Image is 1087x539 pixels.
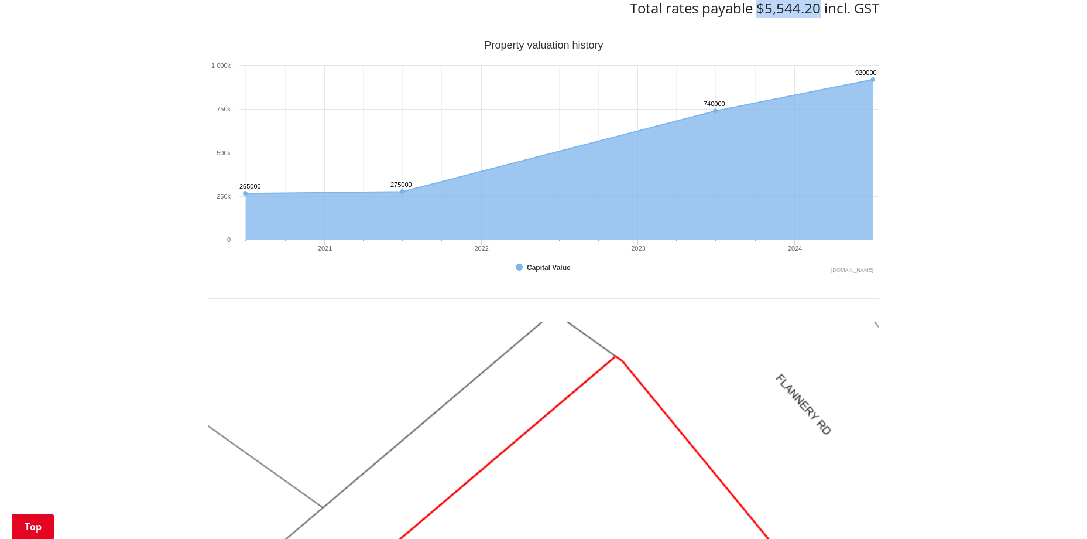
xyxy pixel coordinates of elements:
[855,69,877,76] text: 920000
[831,267,873,273] text: Chart credits: Highcharts.com
[390,181,412,188] text: 275000
[217,149,231,156] text: 500k
[787,245,801,252] text: 2024
[870,77,875,82] path: Sunday, Jun 30, 12:00, 920,000. Capital Value.
[484,39,603,51] text: Property valuation history
[217,193,231,200] text: 250k
[217,105,231,112] text: 750k
[208,40,879,275] div: Property valuation history. Highcharts interactive chart.
[631,245,645,252] text: 2023
[400,189,404,194] path: Wednesday, Jun 30, 12:00, 275,000. Capital Value.
[239,183,261,190] text: 265000
[713,108,718,113] path: Friday, Jun 30, 12:00, 740,000. Capital Value.
[208,40,879,275] svg: Interactive chart
[12,514,54,539] a: Top
[474,245,488,252] text: 2022
[1033,490,1075,532] iframe: Messenger Launcher
[243,191,248,196] path: Tuesday, Jun 30, 12:00, 265,000. Capital Value.
[227,236,230,243] text: 0
[317,245,331,252] text: 2021
[516,262,572,273] button: Show Capital Value
[211,62,231,69] text: 1 000k
[704,100,725,107] text: 740000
